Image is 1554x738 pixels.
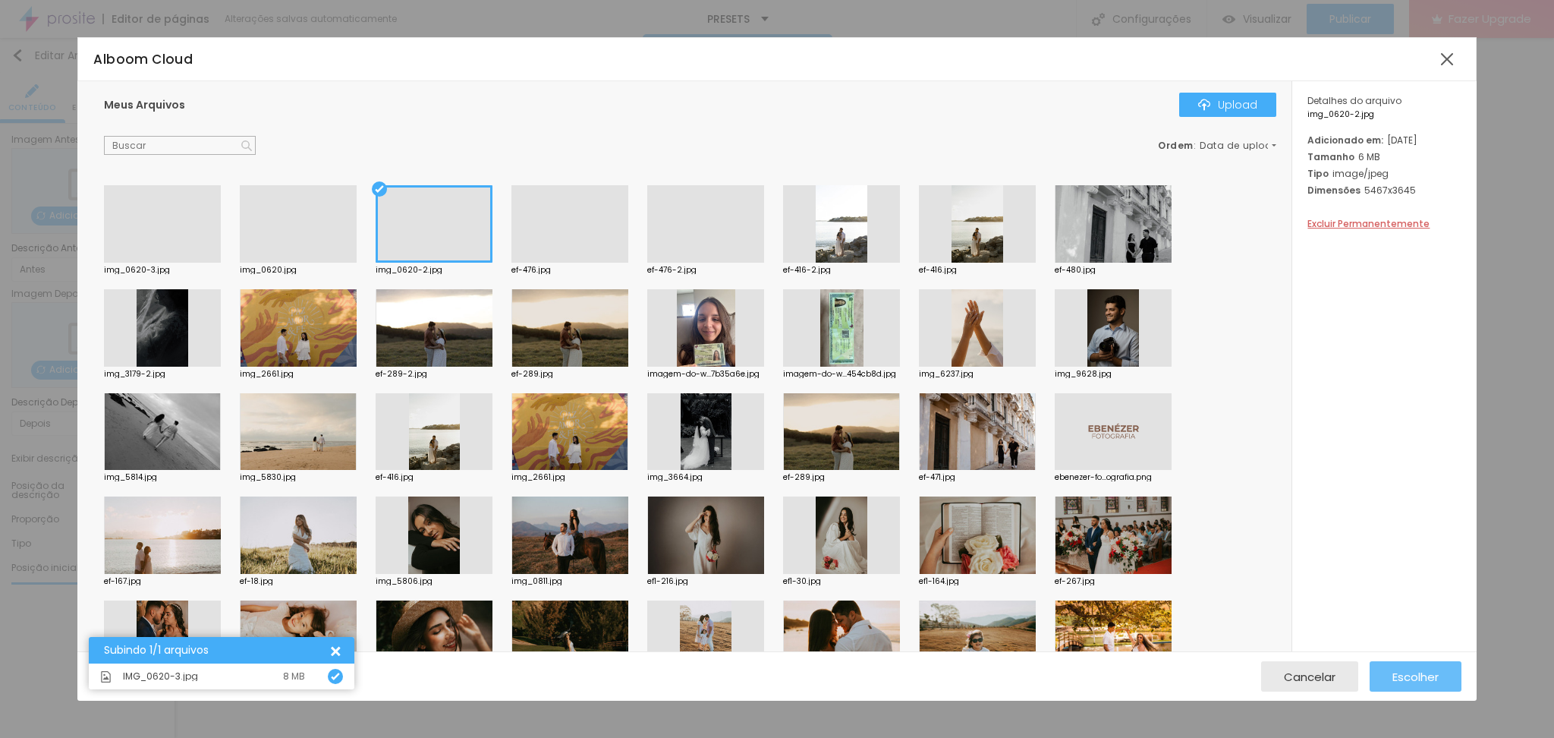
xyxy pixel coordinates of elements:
div: img_6237.jpg [919,371,1036,378]
span: Alboom Cloud [93,50,193,68]
div: img_5806.jpg [376,578,492,585]
img: Icone [1198,99,1210,111]
div: img_9628.jpg [1055,371,1172,378]
div: img_0620-3.jpg [104,266,221,274]
div: img_0620-2.jpg [376,266,492,274]
div: ef-267.jpg [1055,578,1172,585]
span: img_0620-2.jpg [1307,111,1461,118]
div: ef-18.jpg [240,578,357,585]
button: Escolher [1370,661,1461,692]
div: img_3179-2.jpg [104,371,221,378]
div: ebenezer-fo...ografia.png [1055,474,1172,481]
div: ef-476-2.jpg [647,266,764,274]
div: img_5830.jpg [240,474,357,481]
div: ef1-30.jpg [783,578,900,585]
div: ef1-164.jpg [919,578,1036,585]
img: Icone [100,671,112,683]
div: ef-416.jpg [919,266,1036,274]
span: Escolher [1392,670,1439,683]
button: Cancelar [1261,661,1358,692]
div: img_5814.jpg [104,474,221,481]
div: image/jpeg [1307,167,1461,180]
div: ef1-216.jpg [647,578,764,585]
span: Tipo [1307,167,1329,180]
button: IconeUpload [1179,93,1276,117]
div: ef-289-2.jpg [376,371,492,378]
div: img_0811.jpg [511,578,628,585]
div: ef-476.jpg [511,266,628,274]
span: Adicionado em: [1307,134,1383,147]
div: ef-480.jpg [1055,266,1172,274]
span: Tamanho [1307,150,1354,163]
span: Excluir Permanentemente [1307,217,1430,230]
div: img_2661.jpg [240,371,357,378]
div: img_0620.jpg [240,266,357,274]
div: Subindo 1/1 arquivos [104,645,328,656]
div: imagem-do-w...7b35a6e.jpg [647,371,764,378]
div: img_2661.jpg [511,474,628,481]
div: 6 MB [1307,150,1461,163]
img: Icone [331,672,340,681]
div: ef-289.jpg [511,371,628,378]
div: ef-471.jpg [919,474,1036,481]
div: [DATE] [1307,134,1461,147]
span: Data de upload [1200,141,1279,150]
span: Cancelar [1284,670,1335,683]
div: imagem-do-w...454cb8d.jpg [783,371,900,378]
img: Icone [241,140,252,151]
span: Detalhes do arquivo [1307,94,1401,107]
div: img_3664.jpg [647,474,764,481]
input: Buscar [104,136,256,156]
span: Dimensões [1307,184,1361,197]
div: Upload [1198,99,1257,111]
div: 8 MB [283,672,305,681]
span: Meus Arquivos [104,97,185,112]
div: ef-289.jpg [783,474,900,481]
div: ef-167.jpg [104,578,221,585]
div: ef-416.jpg [376,474,492,481]
div: : [1158,141,1276,150]
div: ef-416-2.jpg [783,266,900,274]
span: Ordem [1158,139,1194,152]
div: 5467x3645 [1307,184,1461,197]
span: IMG_0620-3.jpg [123,672,198,681]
